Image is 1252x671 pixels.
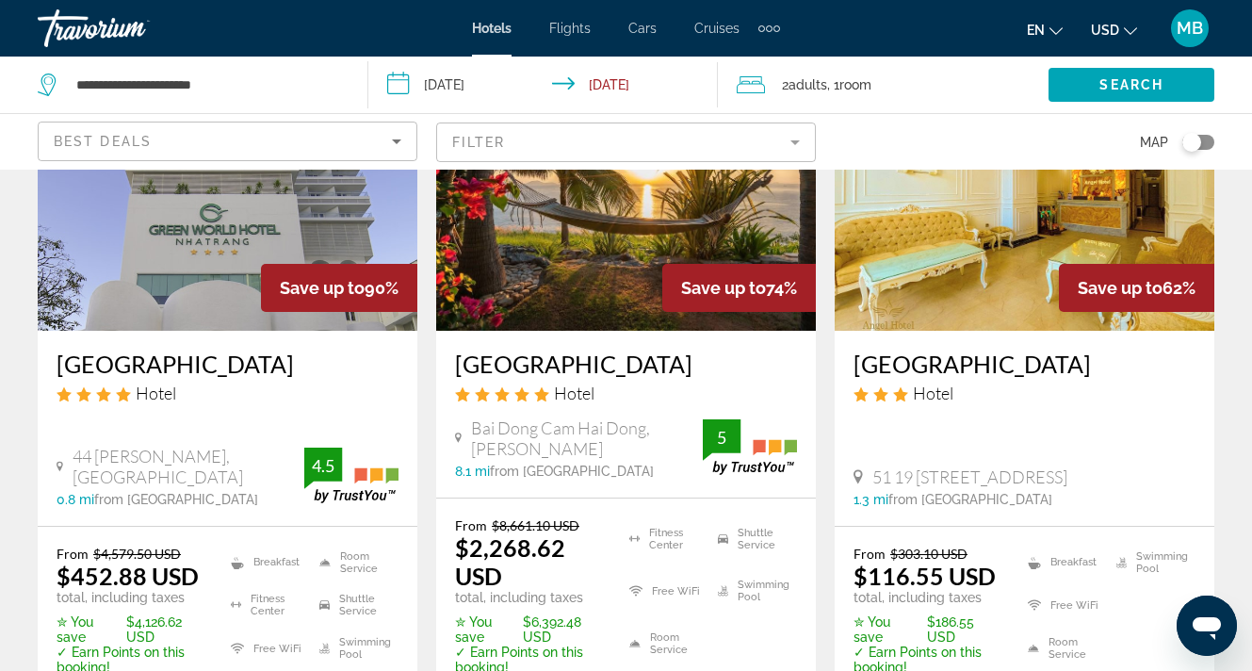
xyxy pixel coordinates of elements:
[472,21,512,36] a: Hotels
[436,29,816,331] img: Hotel image
[913,383,953,403] span: Hotel
[827,72,871,98] span: , 1
[221,589,310,623] li: Fitness Center
[1078,278,1163,298] span: Save up to
[835,29,1214,331] img: Hotel image
[708,570,797,614] li: Swimming Pool
[1091,16,1137,43] button: Change currency
[38,4,226,53] a: Travorium
[1140,129,1168,155] span: Map
[471,417,703,459] span: Bai Dong Cam Hai Dong, [PERSON_NAME]
[455,383,797,403] div: 5 star Hotel
[455,350,797,378] a: [GEOGRAPHIC_DATA]
[57,590,207,605] p: total, including taxes
[304,454,342,477] div: 4.5
[455,614,606,645] p: $6,392.48 USD
[854,492,888,507] span: 1.3 mi
[57,546,89,562] span: From
[1018,546,1107,580] li: Breakfast
[888,492,1052,507] span: from [GEOGRAPHIC_DATA]
[708,517,797,561] li: Shuttle Service
[57,383,398,403] div: 4 star Hotel
[1059,264,1214,312] div: 62%
[890,546,967,562] del: $303.10 USD
[310,631,398,665] li: Swimming Pool
[1099,77,1163,92] span: Search
[73,446,304,487] span: 44 [PERSON_NAME], [GEOGRAPHIC_DATA]
[854,383,1195,403] div: 3 star Hotel
[620,622,708,665] li: Room Service
[854,546,886,562] span: From
[221,631,310,665] li: Free WiFi
[310,589,398,623] li: Shuttle Service
[1018,631,1107,665] li: Room Service
[662,264,816,312] div: 74%
[1091,23,1119,38] span: USD
[436,122,816,163] button: Filter
[57,562,199,590] ins: $452.88 USD
[1107,546,1195,580] li: Swimming Pool
[57,492,94,507] span: 0.8 mi
[758,13,780,43] button: Extra navigation items
[280,278,365,298] span: Save up to
[694,21,740,36] a: Cruises
[54,130,401,153] mat-select: Sort by
[310,546,398,580] li: Room Service
[854,614,1004,645] p: $186.55 USD
[455,517,487,533] span: From
[839,77,871,92] span: Room
[490,464,654,479] span: from [GEOGRAPHIC_DATA]
[1018,589,1107,623] li: Free WiFi
[1177,19,1203,38] span: MB
[554,383,594,403] span: Hotel
[1165,8,1214,48] button: User Menu
[1168,134,1214,151] button: Toggle map
[368,57,718,113] button: Check-in date: Sep 19, 2025 Check-out date: Sep 29, 2025
[57,350,398,378] a: [GEOGRAPHIC_DATA]
[620,517,708,561] li: Fitness Center
[304,448,398,503] img: trustyou-badge.svg
[854,590,1004,605] p: total, including taxes
[782,72,827,98] span: 2
[854,350,1195,378] a: [GEOGRAPHIC_DATA]
[872,466,1067,487] span: 51 19 [STREET_ADDRESS]
[1027,23,1045,38] span: en
[94,492,258,507] span: from [GEOGRAPHIC_DATA]
[492,517,579,533] del: $8,661.10 USD
[854,562,996,590] ins: $116.55 USD
[854,614,922,645] span: ✮ You save
[455,590,606,605] p: total, including taxes
[455,614,518,645] span: ✮ You save
[681,278,766,298] span: Save up to
[38,29,417,331] img: Hotel image
[1049,68,1214,102] button: Search
[221,546,310,580] li: Breakfast
[1027,16,1063,43] button: Change language
[57,614,207,645] p: $4,126.62 USD
[455,464,490,479] span: 8.1 mi
[54,134,152,149] span: Best Deals
[455,533,565,590] ins: $2,268.62 USD
[620,570,708,614] li: Free WiFi
[261,264,417,312] div: 90%
[1177,596,1237,656] iframe: Кнопка запуска окна обмена сообщениями
[57,614,122,645] span: ✮ You save
[789,77,827,92] span: Adults
[136,383,176,403] span: Hotel
[703,419,797,475] img: trustyou-badge.svg
[718,57,1049,113] button: Travelers: 2 adults, 0 children
[628,21,657,36] a: Cars
[93,546,181,562] del: $4,579.50 USD
[549,21,591,36] a: Flights
[703,426,740,449] div: 5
